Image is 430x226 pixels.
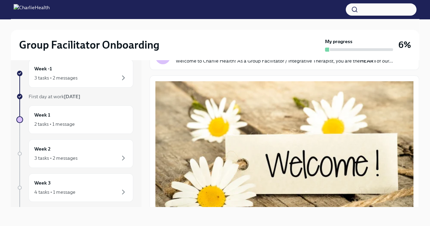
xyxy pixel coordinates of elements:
[325,38,352,45] strong: My progress
[19,38,159,52] h2: Group Facilitator Onboarding
[34,179,51,187] h6: Week 3
[398,39,411,51] h3: 6%
[29,93,80,100] span: First day at work
[34,189,75,195] div: 4 tasks • 1 message
[34,74,78,81] div: 3 tasks • 2 messages
[34,121,75,127] div: 2 tasks • 1 message
[34,145,51,153] h6: Week 2
[16,93,133,100] a: First day at work[DATE]
[16,59,133,88] a: Week -13 tasks • 2 messages
[34,65,52,72] h6: Week -1
[14,4,50,15] img: CharlieHealth
[34,111,50,119] h6: Week 1
[34,155,78,161] div: 3 tasks • 2 messages
[64,93,80,100] strong: [DATE]
[16,105,133,134] a: Week 12 tasks • 1 message
[176,57,393,64] p: Welcome to Charlie Health! As a Group Facilitator / Integrative Therapist, you are the of our...
[16,173,133,202] a: Week 34 tasks • 1 message
[16,139,133,168] a: Week 23 tasks • 2 messages
[360,58,377,64] strong: HEART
